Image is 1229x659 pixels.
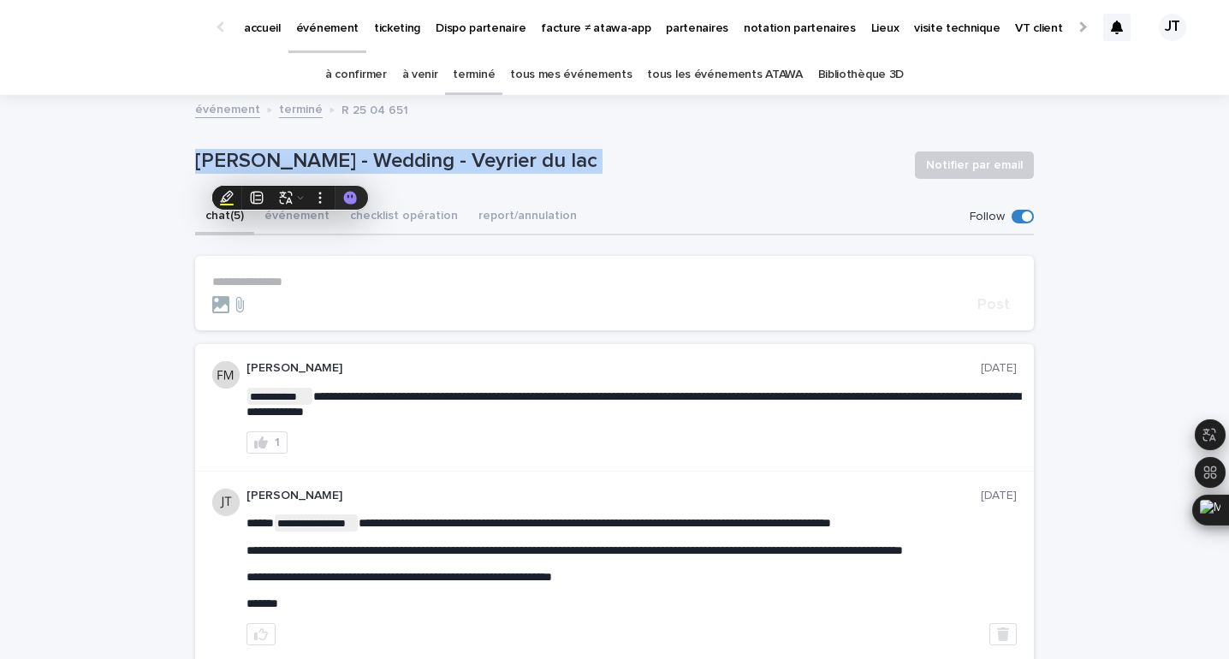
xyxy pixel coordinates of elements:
[1159,14,1186,41] div: JT
[340,199,468,235] button: checklist opération
[468,199,587,235] button: report/annulation
[34,10,200,45] img: Ls34BcGeRexTGTNfXpUC
[246,623,276,645] button: like this post
[926,157,1023,174] span: Notifier par email
[453,55,495,95] a: terminé
[279,98,323,118] a: terminé
[981,361,1017,376] p: [DATE]
[195,98,260,118] a: événement
[971,297,1017,312] button: Post
[989,623,1017,645] button: Delete post
[195,199,254,235] button: chat (5)
[246,361,981,376] p: [PERSON_NAME]
[246,431,288,454] button: 1
[510,55,632,95] a: tous mes événements
[647,55,802,95] a: tous les événements ATAWA
[195,149,901,174] p: [PERSON_NAME] - Wedding - Veyrier du lac
[246,489,981,503] p: [PERSON_NAME]
[254,199,340,235] button: événement
[981,489,1017,503] p: [DATE]
[275,436,280,448] div: 1
[915,151,1034,179] button: Notifier par email
[818,55,904,95] a: Bibliothèque 3D
[402,55,438,95] a: à venir
[977,297,1010,312] span: Post
[970,210,1005,224] p: Follow
[341,99,408,118] p: R 25 04 651
[325,55,387,95] a: à confirmer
